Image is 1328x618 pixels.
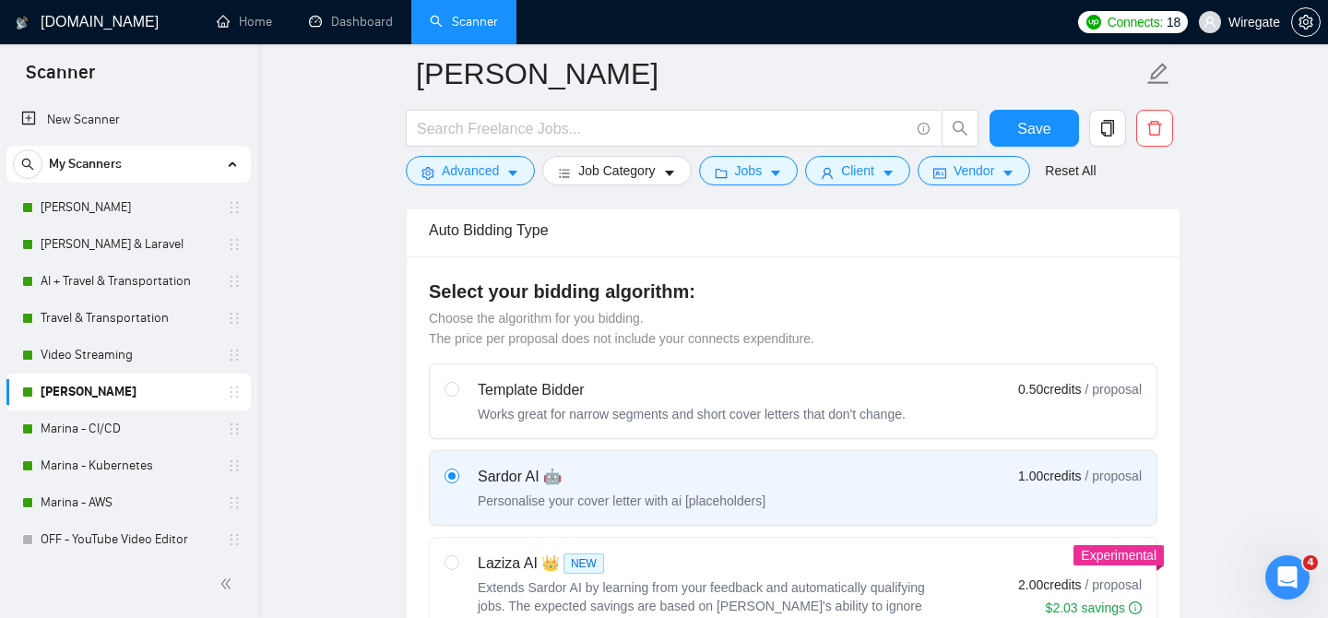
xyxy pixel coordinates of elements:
a: [PERSON_NAME] & Laravel [41,226,216,263]
a: [PERSON_NAME] [41,374,216,410]
span: double-left [219,575,238,593]
a: New Scanner [21,101,236,138]
span: Vendor [954,160,994,181]
a: Marina - AWS [41,484,216,521]
button: Save [990,110,1079,147]
span: info-circle [1129,601,1142,614]
button: search [13,149,42,179]
span: Scanner [11,59,110,98]
span: bars [558,166,571,180]
span: holder [227,495,242,510]
span: My Scanners [49,146,122,183]
span: caret-down [769,166,782,180]
button: idcardVendorcaret-down [918,156,1030,185]
input: Scanner name... [416,51,1143,97]
span: Advanced [442,160,499,181]
span: caret-down [506,166,519,180]
span: Save [1017,117,1050,140]
span: Connects: [1108,12,1163,32]
span: 👑 [541,553,560,575]
span: delete [1137,120,1172,137]
a: Video Streaming [41,337,216,374]
div: Sardor AI 🤖 [478,466,765,488]
span: Jobs [735,160,763,181]
span: NEW [563,553,604,574]
iframe: Intercom live chat [1265,555,1310,600]
span: Choose the algorithm for you bidding. The price per proposal does not include your connects expen... [429,311,814,346]
a: Travel & Transportation [41,300,216,337]
img: upwork-logo.png [1086,15,1101,30]
span: caret-down [882,166,895,180]
button: setting [1291,7,1321,37]
button: search [942,110,978,147]
a: homeHome [217,14,272,30]
a: searchScanner [430,14,498,30]
span: caret-down [663,166,676,180]
button: userClientcaret-down [805,156,910,185]
span: holder [227,458,242,473]
span: / proposal [1085,576,1142,594]
span: Client [841,160,874,181]
div: Works great for narrow segments and short cover letters that don't change. [478,405,906,423]
span: 1.00 credits [1018,466,1081,486]
a: Reset All [1045,160,1096,181]
button: folderJobscaret-down [699,156,799,185]
a: OFF - YouTube Video Editor [41,521,216,558]
div: Personalise your cover letter with ai [placeholders] [478,492,765,510]
span: info-circle [918,123,930,135]
span: setting [421,166,434,180]
a: Marina - Kubernetes [41,447,216,484]
div: $2.03 savings [1046,599,1142,617]
span: / proposal [1085,467,1142,485]
span: search [14,158,41,171]
a: setting [1291,15,1321,30]
span: 18 [1167,12,1180,32]
li: New Scanner [6,101,251,138]
a: AI + Travel & Transportation [41,263,216,300]
div: Template Bidder [478,379,906,401]
span: Experimental [1081,548,1156,563]
span: holder [227,532,242,547]
span: holder [227,311,242,326]
input: Search Freelance Jobs... [417,117,909,140]
span: / proposal [1085,380,1142,398]
span: holder [227,385,242,399]
h4: Select your bidding algorithm: [429,279,1157,304]
span: holder [227,200,242,215]
div: Auto Bidding Type [429,204,1157,256]
button: copy [1089,110,1126,147]
a: dashboardDashboard [309,14,393,30]
span: 0.50 credits [1018,379,1081,399]
span: holder [227,274,242,289]
span: search [943,120,978,137]
span: holder [227,422,242,436]
span: holder [227,348,242,362]
span: copy [1090,120,1125,137]
button: barsJob Categorycaret-down [542,156,691,185]
a: [PERSON_NAME] [41,189,216,226]
span: edit [1146,62,1170,86]
span: setting [1292,15,1320,30]
span: folder [715,166,728,180]
button: delete [1136,110,1173,147]
span: holder [227,237,242,252]
button: settingAdvancedcaret-down [406,156,535,185]
span: Job Category [578,160,655,181]
span: caret-down [1002,166,1014,180]
span: idcard [933,166,946,180]
span: user [1203,16,1216,29]
span: user [821,166,834,180]
div: Laziza AI [478,553,939,575]
span: 4 [1303,555,1318,570]
img: logo [16,8,29,38]
a: Marina - CI/CD [41,410,216,447]
span: 2.00 credits [1018,575,1081,595]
